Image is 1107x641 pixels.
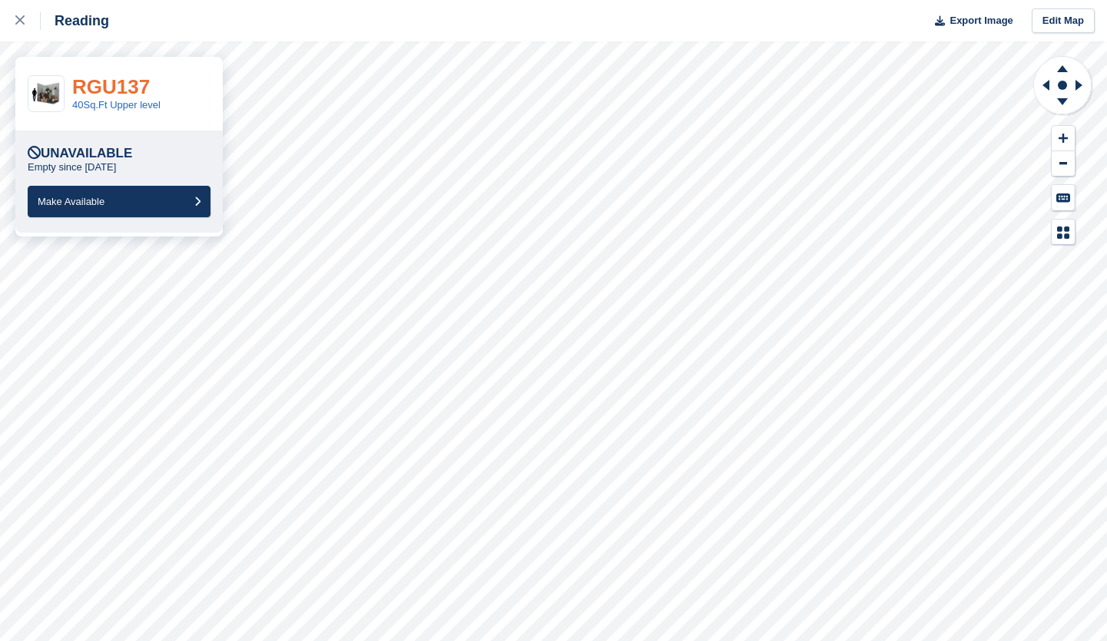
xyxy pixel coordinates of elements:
button: Map Legend [1052,220,1075,245]
span: Export Image [950,13,1013,28]
p: Empty since [DATE] [28,161,116,173]
div: Reading [41,12,109,30]
button: Make Available [28,186,210,217]
span: Make Available [38,196,104,207]
img: 40-sqft-unit.jpg [28,81,64,107]
button: Export Image [926,8,1013,34]
a: Edit Map [1032,8,1095,34]
button: Keyboard Shortcuts [1052,185,1075,210]
button: Zoom In [1052,126,1075,151]
div: Unavailable [28,146,132,161]
a: RGU137 [72,75,150,98]
a: 40Sq.Ft Upper level [72,99,161,111]
button: Zoom Out [1052,151,1075,177]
